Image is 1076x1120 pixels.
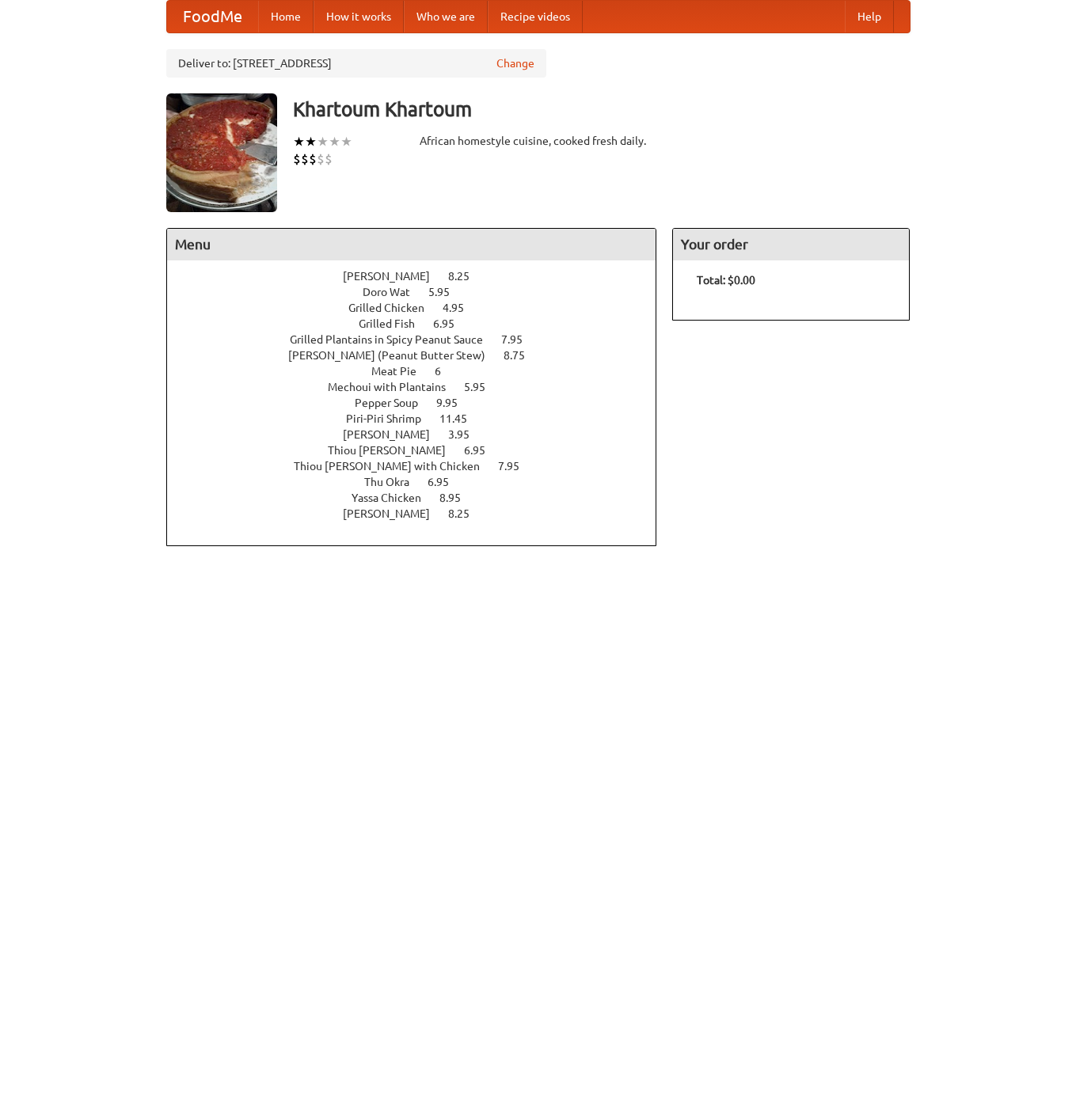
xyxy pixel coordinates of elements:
span: [PERSON_NAME] (Peanut Butter Stew) [288,349,501,362]
a: Thiou [PERSON_NAME] with Chicken 7.95 [294,460,549,473]
a: Recipe videos [488,1,583,32]
span: 6.95 [428,476,465,488]
span: 5.95 [464,381,501,393]
h4: Menu [167,229,656,260]
li: ★ [293,133,305,150]
div: African homestyle cuisine, cooked fresh daily. [420,133,657,149]
li: ★ [317,133,329,150]
span: Thiou [PERSON_NAME] [328,444,462,457]
li: $ [301,150,309,168]
li: $ [293,150,301,168]
a: Change [496,55,534,71]
span: Piri-Piri Shrimp [346,412,437,425]
span: Thu Okra [364,476,425,488]
span: Yassa Chicken [352,492,437,504]
span: 11.45 [439,412,483,425]
a: Thu Okra 6.95 [364,476,478,488]
a: Meat Pie 6 [371,365,470,378]
a: Piri-Piri Shrimp 11.45 [346,412,496,425]
li: ★ [305,133,317,150]
a: [PERSON_NAME] 8.25 [343,270,499,283]
span: 7.95 [501,333,538,346]
div: Deliver to: [STREET_ADDRESS] [166,49,546,78]
span: 3.95 [448,428,485,441]
span: [PERSON_NAME] [343,270,446,283]
a: Grilled Chicken 4.95 [348,302,493,314]
span: Doro Wat [363,286,426,298]
a: Pepper Soup 9.95 [355,397,487,409]
a: [PERSON_NAME] 3.95 [343,428,499,441]
a: Yassa Chicken 8.95 [352,492,490,504]
li: $ [317,150,325,168]
span: Mechoui with Plantains [328,381,462,393]
a: Grilled Plantains in Spicy Peanut Sauce 7.95 [290,333,552,346]
li: $ [309,150,317,168]
a: Help [845,1,894,32]
a: [PERSON_NAME] 8.25 [343,507,499,520]
img: angular.jpg [166,93,277,212]
span: 9.95 [436,397,473,409]
span: 6.95 [464,444,501,457]
a: Mechoui with Plantains 5.95 [328,381,515,393]
span: 8.75 [504,349,541,362]
span: Thiou [PERSON_NAME] with Chicken [294,460,496,473]
span: Grilled Chicken [348,302,440,314]
span: 7.95 [498,460,535,473]
a: Home [258,1,314,32]
span: [PERSON_NAME] [343,507,446,520]
a: Doro Wat 5.95 [363,286,479,298]
li: $ [325,150,333,168]
a: Thiou [PERSON_NAME] 6.95 [328,444,515,457]
a: FoodMe [167,1,258,32]
li: ★ [340,133,352,150]
span: [PERSON_NAME] [343,428,446,441]
b: Total: $0.00 [697,274,755,287]
span: Meat Pie [371,365,432,378]
span: Grilled Fish [359,317,431,330]
h3: Khartoum Khartoum [293,93,911,125]
span: 6.95 [433,317,470,330]
span: Pepper Soup [355,397,434,409]
h4: Your order [673,229,909,260]
span: 8.25 [448,270,485,283]
li: ★ [329,133,340,150]
a: Grilled Fish 6.95 [359,317,484,330]
a: [PERSON_NAME] (Peanut Butter Stew) 8.75 [288,349,554,362]
span: 8.25 [448,507,485,520]
a: How it works [314,1,404,32]
span: 4.95 [443,302,480,314]
span: 6 [435,365,457,378]
a: Who we are [404,1,488,32]
span: Grilled Plantains in Spicy Peanut Sauce [290,333,499,346]
span: 5.95 [428,286,466,298]
span: 8.95 [439,492,477,504]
